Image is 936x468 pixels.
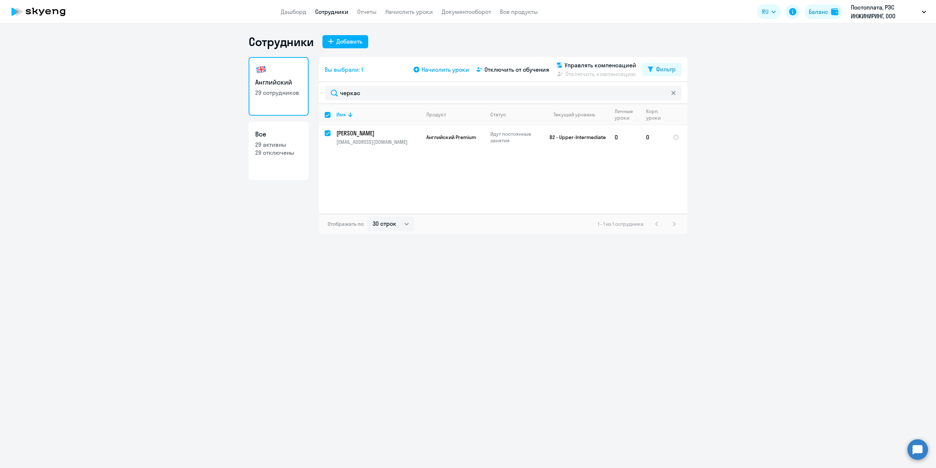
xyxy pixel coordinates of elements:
[336,37,362,46] div: Добавить
[325,86,682,100] input: Поиск по имени, email, продукту или статусу
[804,4,843,19] button: Балансbalance
[541,125,609,149] td: B2 - Upper-Intermediate
[249,121,309,180] a: Все29 активны29 отключены
[255,78,302,87] h3: Английский
[615,108,640,121] div: Личные уроки
[598,221,643,227] span: 1 - 1 из 1 сотрудника
[336,129,420,137] a: [PERSON_NAME]
[322,35,368,48] button: Добавить
[847,3,930,20] button: Постоплата, РЭС ИНЖИНИРИНГ, ООО
[565,61,636,70] span: Управлять компенсацией
[249,57,309,116] a: Английский29 сотрудников
[426,134,476,141] span: Английский Premium
[315,8,348,15] a: Сотрудники
[336,111,346,118] div: Имя
[442,8,491,15] a: Документооборот
[646,108,662,121] div: Корп. уроки
[325,65,363,74] span: Вы выбрали: 1
[281,8,306,15] a: Дашборд
[484,65,549,74] span: Отключить от обучения
[426,111,446,118] div: Продукт
[490,111,506,118] div: Статус
[336,111,420,118] div: Имя
[255,64,267,75] img: english
[255,130,302,139] h3: Все
[656,65,676,74] div: Фильтр
[609,125,640,149] td: 0
[500,8,538,15] a: Все продукты
[615,108,635,121] div: Личные уроки
[809,7,828,16] div: Баланс
[490,131,540,144] p: Идут постоянные занятия
[762,7,769,16] span: RU
[642,63,682,76] button: Фильтр
[646,108,667,121] div: Корп. уроки
[385,8,433,15] a: Начислить уроки
[757,4,781,19] button: RU
[255,149,302,157] p: 29 отключены
[490,111,540,118] div: Статус
[640,125,667,149] td: 0
[547,111,608,118] div: Текущий уровень
[851,3,919,20] p: Постоплата, РЭС ИНЖИНИРИНГ, ООО
[336,129,419,137] p: [PERSON_NAME]
[336,139,420,145] p: [EMAIL_ADDRESS][DOMAIN_NAME]
[328,221,365,227] span: Отображать по:
[554,111,595,118] div: Текущий уровень
[357,8,377,15] a: Отчеты
[426,111,484,118] div: Продукт
[255,89,302,97] p: 29 сотрудников
[255,141,302,149] p: 29 активны
[831,8,838,15] img: balance
[422,65,469,74] span: Начислить уроки
[249,34,314,49] h1: Сотрудники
